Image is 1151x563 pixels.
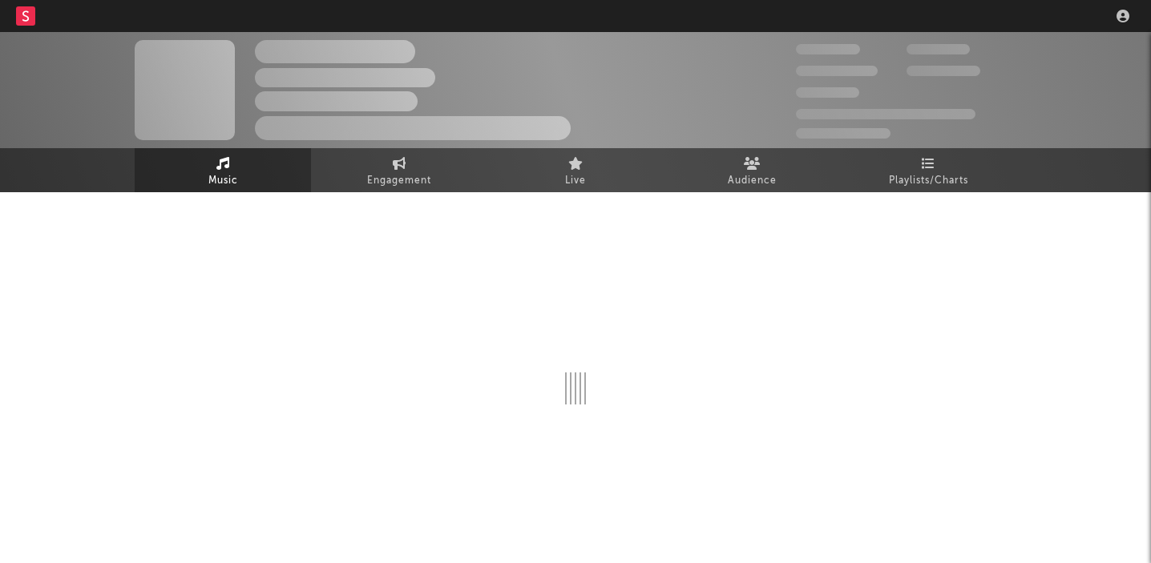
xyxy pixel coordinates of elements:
span: 100,000 [907,44,970,54]
span: Live [565,171,586,191]
span: Audience [728,171,777,191]
a: Playlists/Charts [840,148,1016,192]
span: Jump Score: 85.0 [796,128,891,139]
a: Audience [664,148,840,192]
span: 50,000,000 [796,66,878,76]
span: 1,000,000 [907,66,980,76]
a: Live [487,148,664,192]
a: Music [135,148,311,192]
span: 300,000 [796,44,860,54]
span: Music [208,171,238,191]
a: Engagement [311,148,487,192]
span: 50,000,000 Monthly Listeners [796,109,975,119]
span: Engagement [367,171,431,191]
span: 100,000 [796,87,859,98]
span: Playlists/Charts [889,171,968,191]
